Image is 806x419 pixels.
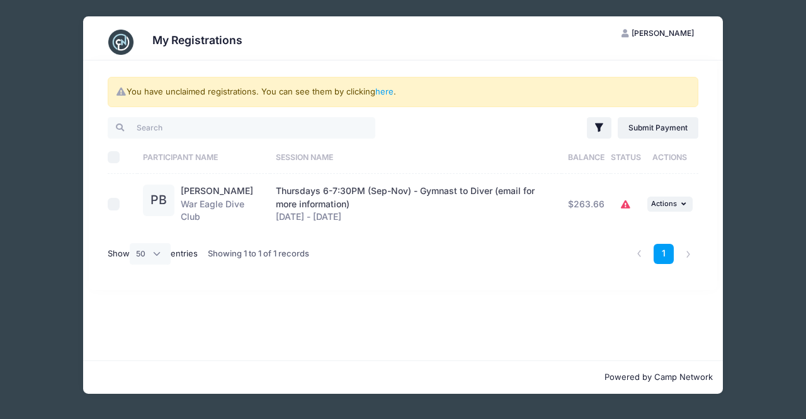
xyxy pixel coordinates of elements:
[618,117,699,139] a: Submit Payment
[108,30,133,55] img: CampNetwork
[181,185,253,196] a: [PERSON_NAME]
[562,174,611,234] td: $263.66
[632,28,694,38] span: [PERSON_NAME]
[137,141,270,174] th: Participant Name: activate to sort column ascending
[130,243,171,265] select: Showentries
[651,199,677,208] span: Actions
[641,141,699,174] th: Actions: activate to sort column ascending
[108,77,699,107] div: You have unclaimed registrations. You can see them by clicking .
[647,197,693,212] button: Actions
[276,185,555,224] div: [DATE] - [DATE]
[143,185,174,216] div: PB
[276,185,535,209] span: Thursdays 6-7:30PM (Sep-Nov) - Gymnast to Diver (email for more information)
[654,244,674,265] a: 1
[562,141,611,174] th: Balance: activate to sort column ascending
[610,23,705,44] button: [PERSON_NAME]
[108,141,137,174] th: Select All
[108,117,375,139] input: Search
[93,371,713,384] p: Powered by Camp Network
[152,33,242,47] h3: My Registrations
[208,239,309,268] div: Showing 1 to 1 of 1 records
[611,141,641,174] th: Status: activate to sort column ascending
[108,243,198,265] label: Show entries
[181,185,264,224] div: War Eagle Dive Club
[143,195,174,206] a: PB
[270,141,562,174] th: Session Name: activate to sort column ascending
[375,86,394,96] a: here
